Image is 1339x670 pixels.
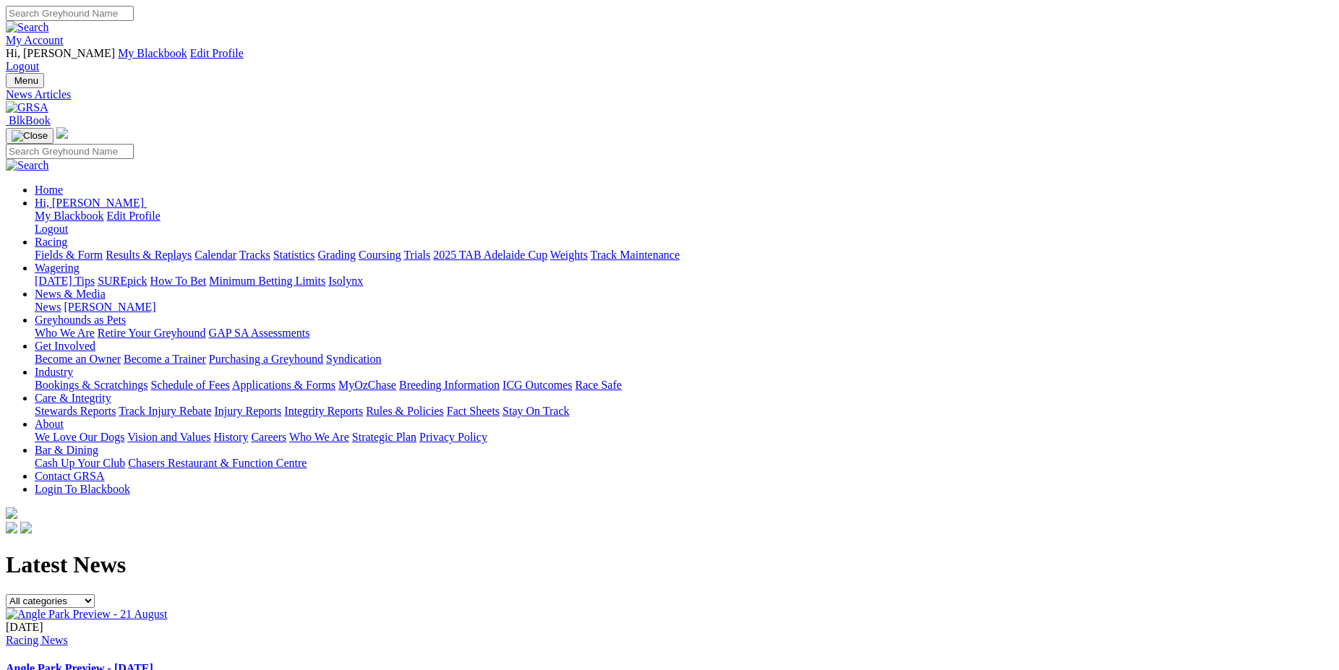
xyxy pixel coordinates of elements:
a: My Blackbook [118,47,187,59]
a: Fact Sheets [447,405,500,417]
a: Isolynx [328,275,363,287]
h1: Latest News [6,551,1333,578]
a: Greyhounds as Pets [35,314,126,326]
a: Edit Profile [190,47,244,59]
a: Results & Replays [106,249,192,261]
a: Tracks [239,249,270,261]
a: Calendar [194,249,236,261]
a: Syndication [326,353,381,365]
input: Search [6,6,134,21]
a: My Blackbook [35,210,104,222]
img: Close [12,130,48,142]
a: News & Media [35,288,106,300]
button: Toggle navigation [6,128,54,144]
a: Grading [318,249,356,261]
a: My Account [6,34,64,46]
a: Who We Are [289,431,349,443]
a: We Love Our Dogs [35,431,124,443]
span: Menu [14,75,38,86]
a: History [213,431,248,443]
div: Get Involved [35,353,1333,366]
div: Greyhounds as Pets [35,327,1333,340]
a: Vision and Values [127,431,210,443]
img: Angle Park Preview - 21 August [6,608,168,621]
div: Care & Integrity [35,405,1333,418]
div: Wagering [35,275,1333,288]
a: Stay On Track [502,405,569,417]
a: Care & Integrity [35,392,111,404]
button: Toggle navigation [6,73,44,88]
a: Weights [550,249,588,261]
img: logo-grsa-white.png [56,127,68,139]
a: Become a Trainer [124,353,206,365]
a: Breeding Information [399,379,500,391]
img: facebook.svg [6,522,17,533]
a: Login To Blackbook [35,483,130,495]
a: Track Injury Rebate [119,405,211,417]
a: Industry [35,366,73,378]
a: SUREpick [98,275,147,287]
a: Edit Profile [107,210,161,222]
span: Hi, [PERSON_NAME] [6,47,115,59]
a: News Articles [6,88,1333,101]
a: About [35,418,64,430]
a: Privacy Policy [419,431,487,443]
img: GRSA [6,101,48,114]
a: Racing [35,236,67,248]
div: Hi, [PERSON_NAME] [35,210,1333,236]
a: Minimum Betting Limits [209,275,325,287]
a: Track Maintenance [591,249,680,261]
a: Schedule of Fees [150,379,229,391]
a: Careers [251,431,286,443]
a: ICG Outcomes [502,379,572,391]
a: Race Safe [575,379,621,391]
div: News & Media [35,301,1333,314]
span: BlkBook [9,114,51,126]
div: Racing [35,249,1333,262]
a: Injury Reports [214,405,281,417]
a: 2025 TAB Adelaide Cup [433,249,547,261]
a: Integrity Reports [284,405,363,417]
a: [PERSON_NAME] [64,301,155,313]
a: Retire Your Greyhound [98,327,206,339]
a: Strategic Plan [352,431,416,443]
a: Get Involved [35,340,95,352]
a: How To Bet [150,275,207,287]
img: logo-grsa-white.png [6,507,17,519]
img: Search [6,159,49,172]
a: Trials [403,249,430,261]
input: Search [6,144,134,159]
a: [DATE] Tips [35,275,95,287]
span: Hi, [PERSON_NAME] [35,197,144,209]
a: Coursing [359,249,401,261]
a: Rules & Policies [366,405,444,417]
a: MyOzChase [338,379,396,391]
a: Who We Are [35,327,95,339]
a: Logout [35,223,68,235]
img: twitter.svg [20,522,32,533]
a: Become an Owner [35,353,121,365]
a: Purchasing a Greyhound [209,353,323,365]
a: Logout [6,60,39,72]
div: Bar & Dining [35,457,1333,470]
a: Fields & Form [35,249,103,261]
a: Bar & Dining [35,444,98,456]
a: BlkBook [6,114,51,126]
a: Statistics [273,249,315,261]
a: Contact GRSA [35,470,104,482]
a: Chasers Restaurant & Function Centre [128,457,307,469]
a: Applications & Forms [232,379,335,391]
a: Hi, [PERSON_NAME] [35,197,147,209]
a: Cash Up Your Club [35,457,125,469]
a: Wagering [35,262,80,274]
a: News [35,301,61,313]
a: Home [35,184,63,196]
a: GAP SA Assessments [209,327,310,339]
a: Bookings & Scratchings [35,379,147,391]
img: Search [6,21,49,34]
span: [DATE] [6,621,43,633]
a: Racing News [6,634,68,646]
div: About [35,431,1333,444]
div: Industry [35,379,1333,392]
